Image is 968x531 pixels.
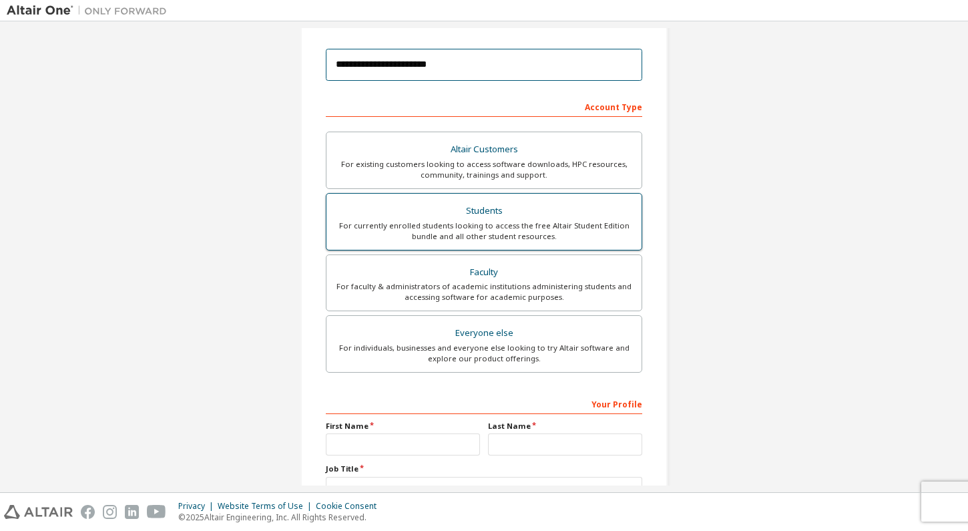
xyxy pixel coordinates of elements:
div: Cookie Consent [316,501,385,512]
div: Students [334,202,634,220]
div: Your Profile [326,393,642,414]
div: Everyone else [334,324,634,343]
label: Last Name [488,421,642,431]
div: For existing customers looking to access software downloads, HPC resources, community, trainings ... [334,159,634,180]
img: Altair One [7,4,174,17]
label: First Name [326,421,480,431]
div: For currently enrolled students looking to access the free Altair Student Edition bundle and all ... [334,220,634,242]
div: Privacy [178,501,218,512]
label: Job Title [326,464,642,474]
img: altair_logo.svg [4,505,73,519]
div: Account Type [326,96,642,117]
img: instagram.svg [103,505,117,519]
div: For individuals, businesses and everyone else looking to try Altair software and explore our prod... [334,343,634,364]
img: youtube.svg [147,505,166,519]
p: © 2025 Altair Engineering, Inc. All Rights Reserved. [178,512,385,523]
img: facebook.svg [81,505,95,519]
div: Faculty [334,263,634,282]
div: Website Terms of Use [218,501,316,512]
div: For faculty & administrators of academic institutions administering students and accessing softwa... [334,281,634,303]
div: Altair Customers [334,140,634,159]
img: linkedin.svg [125,505,139,519]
